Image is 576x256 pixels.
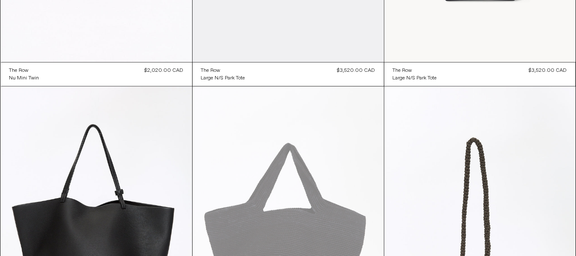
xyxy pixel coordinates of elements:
[201,74,245,82] a: Large N/S Park Tote
[9,74,39,82] a: Nu Mini Twin
[145,67,184,74] div: $2,020.00 CAD
[9,67,29,74] div: The Row
[393,74,437,82] a: Large N/S Park Tote
[9,75,39,82] div: Nu Mini Twin
[201,75,245,82] div: Large N/S Park Tote
[529,67,567,74] div: $3,520.00 CAD
[9,67,39,74] a: The Row
[201,67,220,74] div: The Row
[393,67,437,74] a: The Row
[201,67,245,74] a: The Row
[393,75,437,82] div: Large N/S Park Tote
[393,67,412,74] div: The Row
[337,67,375,74] div: $3,520.00 CAD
